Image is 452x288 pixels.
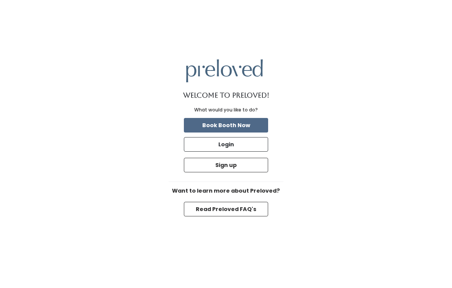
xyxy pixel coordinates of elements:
[183,92,269,99] h1: Welcome to Preloved!
[184,137,268,152] button: Login
[184,158,268,172] button: Sign up
[169,188,283,194] h6: Want to learn more about Preloved?
[184,118,268,133] button: Book Booth Now
[186,59,263,82] img: preloved logo
[182,136,270,153] a: Login
[184,202,268,216] button: Read Preloved FAQ's
[194,106,258,113] div: What would you like to do?
[182,156,270,174] a: Sign up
